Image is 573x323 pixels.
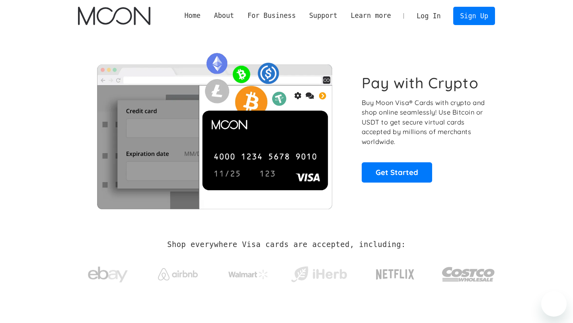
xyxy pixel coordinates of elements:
[442,251,495,293] a: Costco
[442,259,495,289] img: Costco
[248,11,296,21] div: For Business
[453,7,495,25] a: Sign Up
[362,98,486,147] p: Buy Moon Visa® Cards with crypto and shop online seamlessly! Use Bitcoin or USDT to get secure vi...
[178,11,207,21] a: Home
[351,11,391,21] div: Learn more
[158,268,198,280] img: Airbnb
[309,11,337,21] div: Support
[289,264,349,285] img: iHerb
[362,74,479,92] h1: Pay with Crypto
[410,7,447,25] a: Log In
[375,265,415,284] img: Netflix
[228,270,268,279] img: Walmart
[360,257,431,288] a: Netflix
[241,11,302,21] div: For Business
[148,260,208,284] a: Airbnb
[289,256,349,289] a: iHerb
[362,162,432,182] a: Get Started
[78,254,137,291] a: ebay
[219,262,278,283] a: Walmart
[207,11,241,21] div: About
[302,11,344,21] div: Support
[88,262,128,287] img: ebay
[78,7,150,25] a: home
[214,11,234,21] div: About
[541,291,567,317] iframe: Button to launch messaging window
[78,47,351,209] img: Moon Cards let you spend your crypto anywhere Visa is accepted.
[344,11,398,21] div: Learn more
[78,7,150,25] img: Moon Logo
[167,240,405,249] h2: Shop everywhere Visa cards are accepted, including:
